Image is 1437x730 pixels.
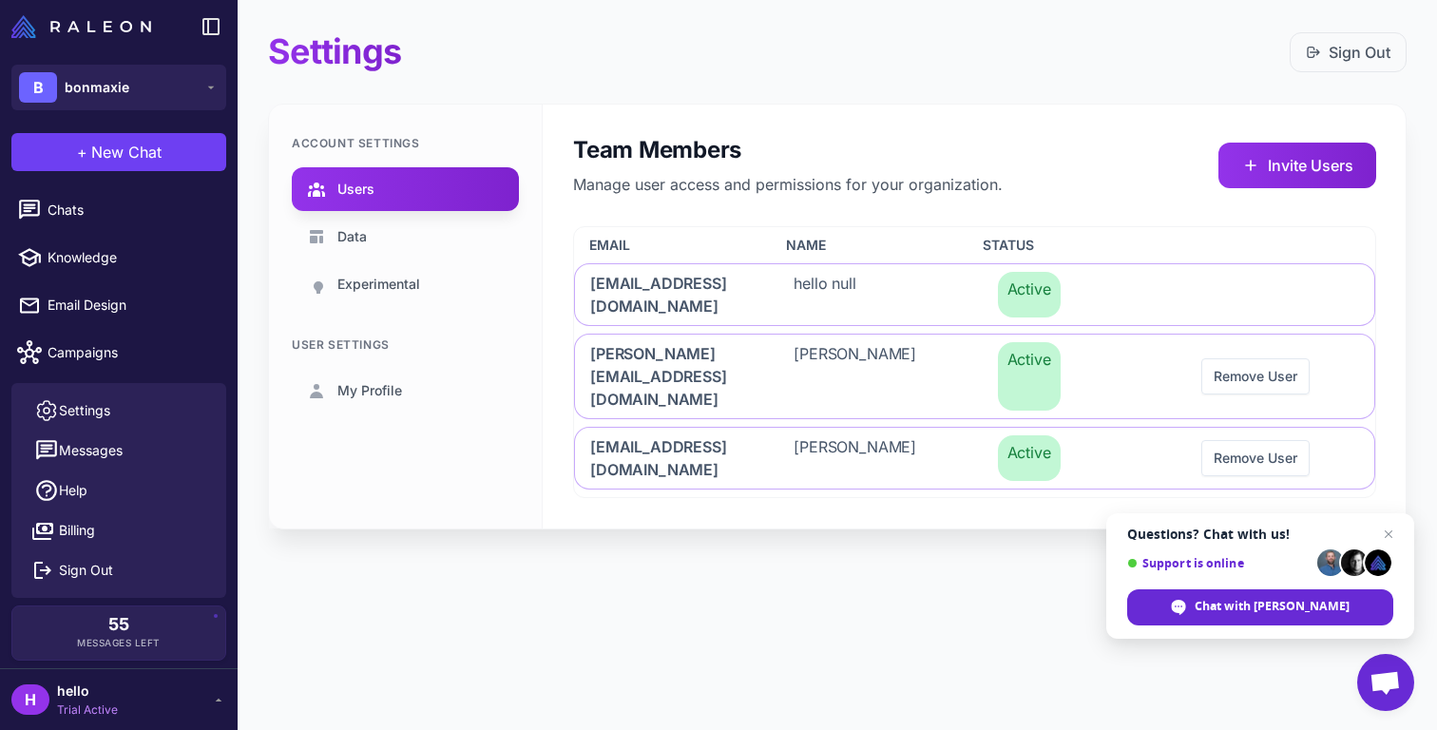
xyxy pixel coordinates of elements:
span: Email [589,235,630,256]
div: B [19,72,57,103]
span: Questions? Chat with us! [1127,527,1393,542]
span: Experimental [337,274,420,295]
div: User Settings [292,336,519,354]
span: Active [998,272,1061,317]
button: Remove User [1201,358,1310,394]
span: bonmaxie [65,77,129,98]
span: hello null [794,272,855,317]
span: [PERSON_NAME] [794,342,916,411]
button: Sign Out [1290,32,1407,72]
span: Active [998,342,1061,411]
span: Chats [48,200,215,221]
span: 55 [108,616,129,633]
span: [PERSON_NAME][EMAIL_ADDRESS][DOMAIN_NAME] [590,342,748,411]
button: Bbonmaxie [11,65,226,110]
a: Experimental [292,262,519,306]
a: Help [19,471,219,510]
span: Users [337,179,374,200]
span: Campaigns [48,342,215,363]
span: My Profile [337,380,402,401]
div: H [11,684,49,715]
a: Open chat [1357,654,1414,711]
a: Knowledge [8,238,230,278]
a: Chats [8,190,230,230]
span: Messages [59,440,123,461]
span: Trial Active [57,701,118,719]
h2: Team Members [573,135,1003,165]
a: Campaigns [8,333,230,373]
span: Settings [59,400,110,421]
button: Invite Users [1218,143,1376,188]
span: Sign Out [59,560,113,581]
button: +New Chat [11,133,226,171]
span: Status [983,235,1034,256]
span: Knowledge [48,247,215,268]
a: Calendar [8,380,230,420]
a: Data [292,215,519,259]
span: Chat with [PERSON_NAME] [1195,598,1350,615]
span: Active [998,435,1061,481]
div: [PERSON_NAME][EMAIL_ADDRESS][DOMAIN_NAME][PERSON_NAME]ActiveRemove User [574,334,1375,419]
span: Messages Left [77,636,161,650]
a: Users [292,167,519,211]
span: Data [337,226,367,247]
div: [EMAIL_ADDRESS][DOMAIN_NAME]hello nullActive [574,263,1375,326]
span: [EMAIL_ADDRESS][DOMAIN_NAME] [590,272,748,317]
span: Help [59,480,87,501]
a: My Profile [292,369,519,413]
button: Remove User [1201,440,1310,476]
p: Manage user access and permissions for your organization. [573,173,1003,196]
span: New Chat [91,141,162,163]
span: Name [786,235,826,256]
span: [PERSON_NAME] [794,435,916,481]
div: [EMAIL_ADDRESS][DOMAIN_NAME][PERSON_NAME]ActiveRemove User [574,427,1375,490]
span: Chat with [PERSON_NAME] [1127,589,1393,625]
div: Account Settings [292,135,519,152]
a: Sign Out [1306,41,1390,64]
h1: Settings [268,30,401,73]
button: Sign Out [19,550,219,590]
span: Billing [59,520,95,541]
span: Support is online [1127,556,1311,570]
a: Email Design [8,285,230,325]
button: Messages [19,431,219,471]
span: + [77,141,87,163]
img: Raleon Logo [11,15,151,38]
span: Email Design [48,295,215,316]
span: hello [57,681,118,701]
span: [EMAIL_ADDRESS][DOMAIN_NAME] [590,435,748,481]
